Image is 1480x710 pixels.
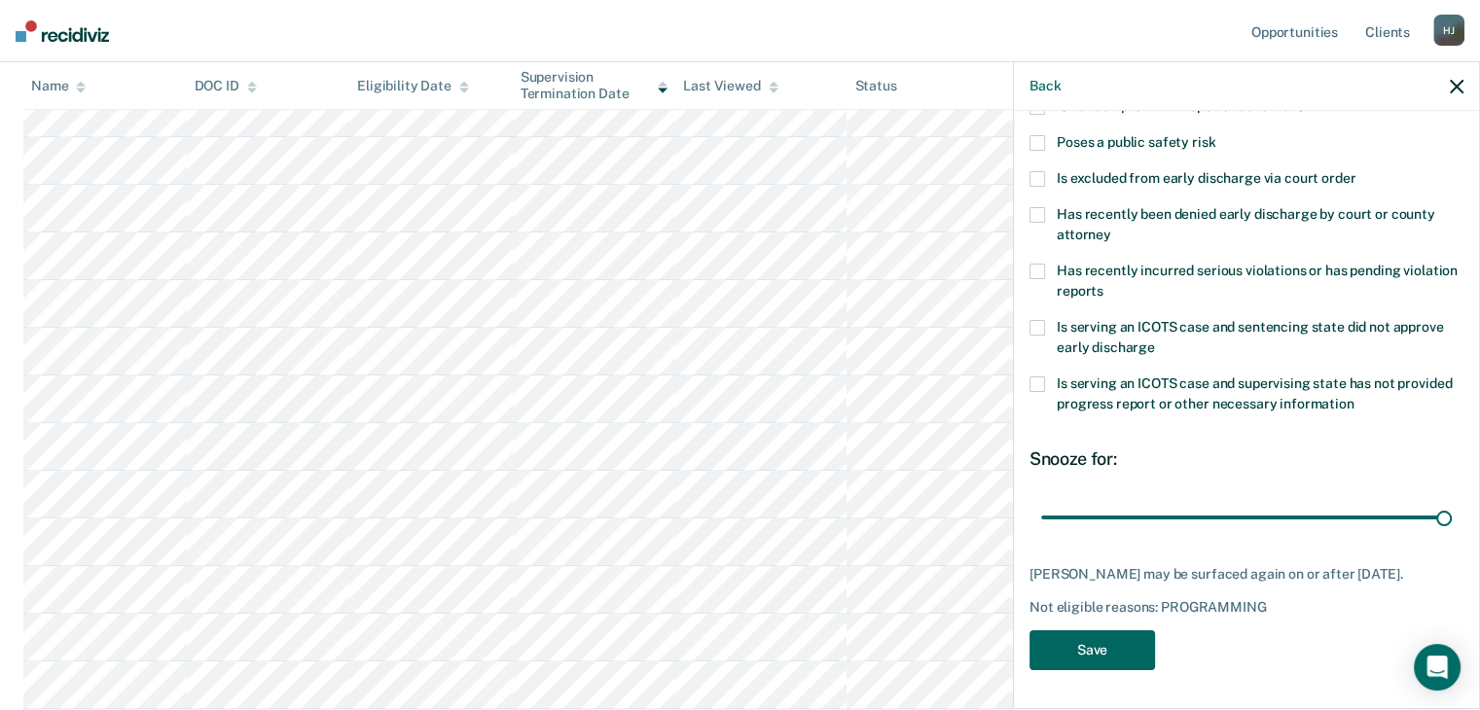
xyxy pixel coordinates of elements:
[1414,644,1461,691] div: Open Intercom Messenger
[854,78,896,94] div: Status
[1433,15,1464,46] div: H J
[1057,134,1215,150] span: Poses a public safety risk
[31,78,86,94] div: Name
[357,78,469,94] div: Eligibility Date
[1057,263,1458,299] span: Has recently incurred serious violations or has pending violation reports
[1057,170,1355,186] span: Is excluded from early discharge via court order
[16,20,109,42] img: Recidiviz
[195,78,257,94] div: DOC ID
[1029,566,1463,583] div: [PERSON_NAME] may be surfaced again on or after [DATE].
[521,69,668,102] div: Supervision Termination Date
[1029,78,1061,94] button: Back
[1029,448,1463,470] div: Snooze for:
[1057,206,1435,242] span: Has recently been denied early discharge by court or county attorney
[1029,599,1463,616] div: Not eligible reasons: PROGRAMMING
[1057,375,1452,411] span: Is serving an ICOTS case and supervising state has not provided progress report or other necessar...
[1029,630,1155,670] button: Save
[683,78,777,94] div: Last Viewed
[1057,319,1443,355] span: Is serving an ICOTS case and sentencing state did not approve early discharge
